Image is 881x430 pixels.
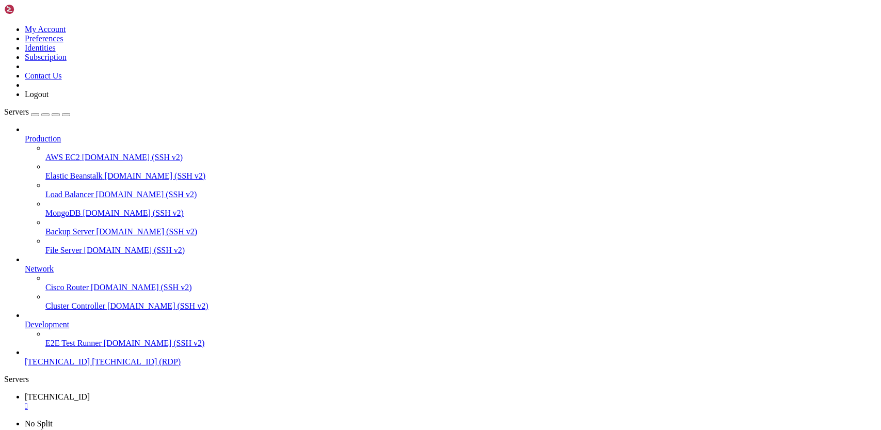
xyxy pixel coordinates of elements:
span: Elastic Beanstalk [45,171,103,180]
li: MongoDB [DOMAIN_NAME] (SSH v2) [45,199,877,218]
li: [TECHNICAL_ID] [TECHNICAL_ID] (RDP) [25,348,877,367]
span: [TECHNICAL_ID] [25,357,90,366]
span: [TECHNICAL_ID] [25,392,90,401]
span: [DOMAIN_NAME] (SSH v2) [97,227,198,236]
span: [TECHNICAL_ID] (RDP) [92,357,181,366]
a: Contact Us [25,71,62,80]
li: Cisco Router [DOMAIN_NAME] (SSH v2) [45,274,877,292]
span: MongoDB [45,209,81,217]
a: MongoDB [DOMAIN_NAME] (SSH v2) [45,209,877,218]
span: [DOMAIN_NAME] (SSH v2) [104,339,205,347]
a: Production [25,134,877,144]
li: Development [25,311,877,348]
img: Shellngn [4,4,63,14]
a: [TECHNICAL_ID] [TECHNICAL_ID] (RDP) [25,357,877,367]
span: [DOMAIN_NAME] (SSH v2) [91,283,192,292]
a: E2E Test Runner [DOMAIN_NAME] (SSH v2) [45,339,877,348]
a: No Split [25,419,53,428]
span: Development [25,320,69,329]
span: Cluster Controller [45,301,105,310]
span: Network [25,264,54,273]
span: Servers [4,107,29,116]
li: File Server [DOMAIN_NAME] (SSH v2) [45,236,877,255]
li: E2E Test Runner [DOMAIN_NAME] (SSH v2) [45,329,877,348]
a:  [25,402,877,411]
span: Production [25,134,61,143]
span: Cisco Router [45,283,89,292]
a: Subscription [25,53,67,61]
li: AWS EC2 [DOMAIN_NAME] (SSH v2) [45,144,877,162]
span: [DOMAIN_NAME] (SSH v2) [83,209,184,217]
a: My Account [25,25,66,34]
a: Servers [4,107,70,116]
li: Backup Server [DOMAIN_NAME] (SSH v2) [45,218,877,236]
a: Logout [25,90,49,99]
a: Development [25,320,877,329]
li: Load Balancer [DOMAIN_NAME] (SSH v2) [45,181,877,199]
span: [DOMAIN_NAME] (SSH v2) [105,171,206,180]
a: Cisco Router [DOMAIN_NAME] (SSH v2) [45,283,877,292]
a: Load Balancer [DOMAIN_NAME] (SSH v2) [45,190,877,199]
a: Elastic Beanstalk [DOMAIN_NAME] (SSH v2) [45,171,877,181]
span: Load Balancer [45,190,94,199]
span: E2E Test Runner [45,339,102,347]
a: Identities [25,43,56,52]
span: [DOMAIN_NAME] (SSH v2) [82,153,183,162]
span: AWS EC2 [45,153,80,162]
span: Backup Server [45,227,94,236]
li: Network [25,255,877,311]
a: Backup Server [DOMAIN_NAME] (SSH v2) [45,227,877,236]
a: Network [25,264,877,274]
a: Cluster Controller [DOMAIN_NAME] (SSH v2) [45,301,877,311]
span: [DOMAIN_NAME] (SSH v2) [84,246,185,254]
li: Elastic Beanstalk [DOMAIN_NAME] (SSH v2) [45,162,877,181]
a: File Server [DOMAIN_NAME] (SSH v2) [45,246,877,255]
li: Cluster Controller [DOMAIN_NAME] (SSH v2) [45,292,877,311]
span: File Server [45,246,82,254]
a: Preferences [25,34,63,43]
li: Production [25,125,877,255]
a: AWS EC2 [DOMAIN_NAME] (SSH v2) [45,153,877,162]
a: 199.217.99.167 [25,392,877,411]
span: [DOMAIN_NAME] (SSH v2) [96,190,197,199]
span: [DOMAIN_NAME] (SSH v2) [107,301,209,310]
div: Servers [4,375,877,384]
